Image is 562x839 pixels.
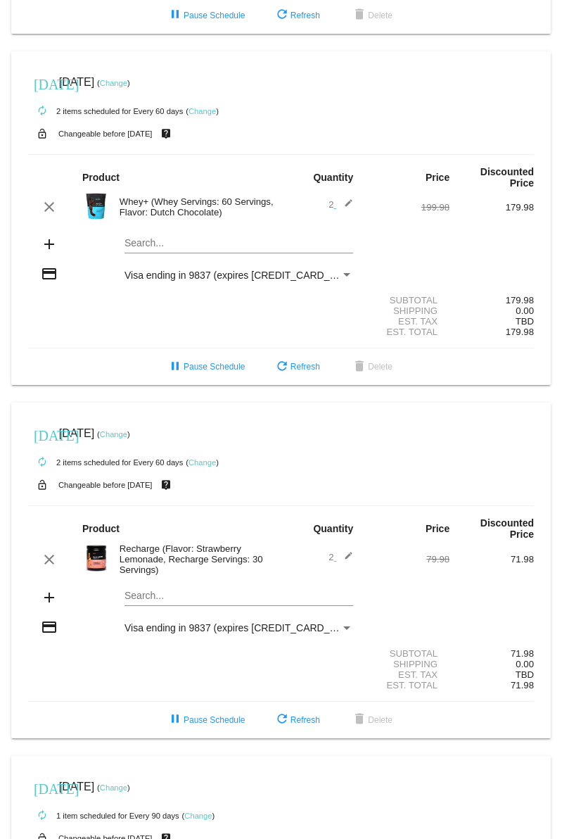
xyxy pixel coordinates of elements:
[34,103,51,120] mat-icon: autorenew
[426,172,449,183] strong: Price
[41,265,58,282] mat-icon: credit_card
[167,11,245,20] span: Pause Schedule
[351,712,368,728] mat-icon: delete
[511,680,534,690] span: 71.98
[158,476,174,494] mat-icon: live_help
[480,517,534,540] strong: Discounted Price
[124,238,353,249] input: Search...
[182,812,215,820] small: ( )
[167,362,245,372] span: Pause Schedule
[82,192,110,220] img: Image-1-Carousel-Whey-5lb-Chocolate-no-badge-Transp.png
[365,295,449,305] div: Subtotal
[34,125,51,143] mat-icon: lock_open
[336,551,353,568] mat-icon: edit
[262,707,331,733] button: Refresh
[58,481,153,489] small: Changeable before [DATE]
[41,551,58,568] mat-icon: clear
[313,172,353,183] strong: Quantity
[124,622,353,633] mat-select: Payment Method
[41,198,58,215] mat-icon: clear
[449,648,534,659] div: 71.98
[34,454,51,471] mat-icon: autorenew
[365,316,449,327] div: Est. Tax
[365,305,449,316] div: Shipping
[97,783,130,792] small: ( )
[449,295,534,305] div: 179.98
[516,659,534,669] span: 0.00
[155,354,256,379] button: Pause Schedule
[516,305,534,316] span: 0.00
[340,3,404,28] button: Delete
[365,648,449,659] div: Subtotal
[351,7,368,24] mat-icon: delete
[100,79,127,87] a: Change
[41,619,58,636] mat-icon: credit_card
[506,327,534,337] span: 179.98
[351,362,392,372] span: Delete
[328,552,353,562] span: 2
[186,107,219,115] small: ( )
[124,591,353,602] input: Search...
[274,362,320,372] span: Refresh
[365,659,449,669] div: Shipping
[351,11,392,20] span: Delete
[28,107,183,115] small: 2 items scheduled for Every 60 days
[41,589,58,606] mat-icon: add
[34,779,51,796] mat-icon: [DATE]
[167,715,245,725] span: Pause Schedule
[365,554,449,564] div: 79.98
[158,125,174,143] mat-icon: live_help
[336,198,353,215] mat-icon: edit
[82,523,120,534] strong: Product
[155,707,256,733] button: Pause Schedule
[34,476,51,494] mat-icon: lock_open
[34,807,51,824] mat-icon: autorenew
[365,669,449,680] div: Est. Tax
[340,354,404,379] button: Delete
[480,166,534,189] strong: Discounted Price
[189,458,216,467] a: Change
[167,359,184,376] mat-icon: pause
[274,359,290,376] mat-icon: refresh
[516,316,534,327] span: TBD
[426,523,449,534] strong: Price
[313,523,353,534] strong: Quantity
[262,3,331,28] button: Refresh
[124,622,360,633] span: Visa ending in 9837 (expires [CREDIT_CARD_DATA])
[365,680,449,690] div: Est. Total
[155,3,256,28] button: Pause Schedule
[28,812,179,820] small: 1 item scheduled for Every 90 days
[328,199,353,210] span: 2
[274,11,320,20] span: Refresh
[34,426,51,443] mat-icon: [DATE]
[449,202,534,213] div: 179.98
[351,359,368,376] mat-icon: delete
[365,327,449,337] div: Est. Total
[113,196,281,217] div: Whey+ (Whey Servings: 60 Servings, Flavor: Dutch Chocolate)
[449,554,534,564] div: 71.98
[34,75,51,92] mat-icon: [DATE]
[124,270,353,281] mat-select: Payment Method
[351,715,392,725] span: Delete
[274,712,290,728] mat-icon: refresh
[274,7,290,24] mat-icon: refresh
[516,669,534,680] span: TBD
[58,130,153,138] small: Changeable before [DATE]
[184,812,212,820] a: Change
[262,354,331,379] button: Refresh
[167,712,184,728] mat-icon: pause
[274,715,320,725] span: Refresh
[41,236,58,253] mat-icon: add
[28,458,183,467] small: 2 items scheduled for Every 60 days
[189,107,216,115] a: Change
[365,202,449,213] div: 199.98
[340,707,404,733] button: Delete
[97,79,130,87] small: ( )
[186,458,219,467] small: ( )
[82,172,120,183] strong: Product
[167,7,184,24] mat-icon: pause
[113,543,281,575] div: Recharge (Flavor: Strawberry Lemonade, Recharge Servings: 30 Servings)
[124,270,360,281] span: Visa ending in 9837 (expires [CREDIT_CARD_DATA])
[100,430,127,439] a: Change
[97,430,130,439] small: ( )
